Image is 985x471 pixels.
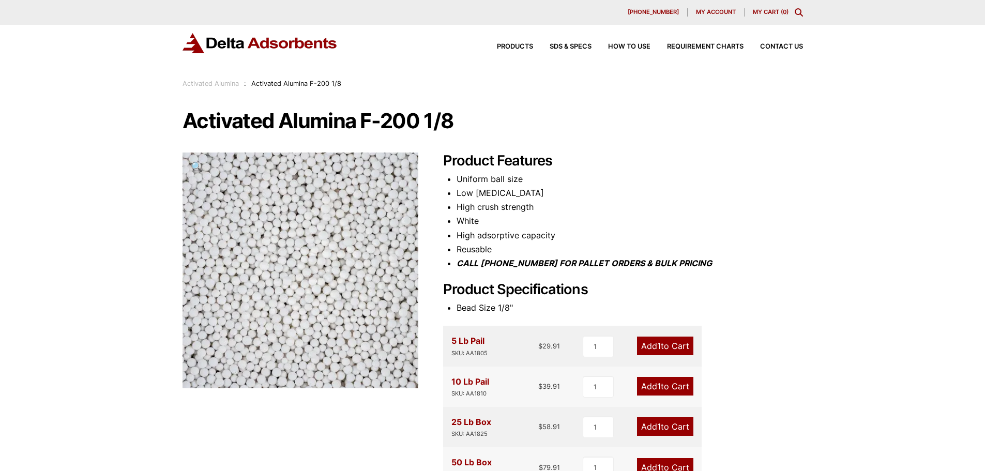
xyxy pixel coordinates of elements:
bdi: 29.91 [538,342,560,350]
img: Delta Adsorbents [183,33,338,53]
div: 5 Lb Pail [451,334,488,358]
span: Products [497,43,533,50]
li: Reusable [457,242,803,256]
i: CALL [PHONE_NUMBER] FOR PALLET ORDERS & BULK PRICING [457,258,712,268]
div: SKU: AA1825 [451,429,491,439]
span: Contact Us [760,43,803,50]
a: Contact Us [744,43,803,50]
a: Products [480,43,533,50]
a: Activated Alumina [183,80,239,87]
span: Requirement Charts [667,43,744,50]
span: 0 [783,8,786,16]
li: Bead Size 1/8" [457,301,803,315]
span: : [244,80,246,87]
span: 1 [657,421,661,432]
span: 1 [657,381,661,391]
span: [PHONE_NUMBER] [628,9,679,15]
span: How to Use [608,43,650,50]
div: 10 Lb Pail [451,375,489,399]
a: Add1to Cart [637,417,693,436]
div: Toggle Modal Content [795,8,803,17]
span: $ [538,382,542,390]
span: $ [538,342,542,350]
div: SKU: AA1810 [451,389,489,399]
span: Activated Alumina F-200 1/8 [251,80,341,87]
a: View full-screen image gallery [183,153,211,181]
span: SDS & SPECS [550,43,592,50]
li: White [457,214,803,228]
a: SDS & SPECS [533,43,592,50]
div: SKU: AA1805 [451,348,488,358]
a: Requirement Charts [650,43,744,50]
h2: Product Specifications [443,281,803,298]
li: Uniform ball size [457,172,803,186]
li: High crush strength [457,200,803,214]
a: My Cart (0) [753,8,789,16]
bdi: 58.91 [538,422,560,431]
bdi: 39.91 [538,382,560,390]
a: Add1to Cart [637,337,693,355]
a: Add1to Cart [637,377,693,396]
a: How to Use [592,43,650,50]
div: 25 Lb Box [451,415,491,439]
span: 🔍 [191,161,203,172]
li: High adsorptive capacity [457,229,803,242]
li: Low [MEDICAL_DATA] [457,186,803,200]
span: My account [696,9,736,15]
h1: Activated Alumina F-200 1/8 [183,110,803,132]
h2: Product Features [443,153,803,170]
a: [PHONE_NUMBER] [619,8,688,17]
span: 1 [657,341,661,351]
span: $ [538,422,542,431]
a: My account [688,8,745,17]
